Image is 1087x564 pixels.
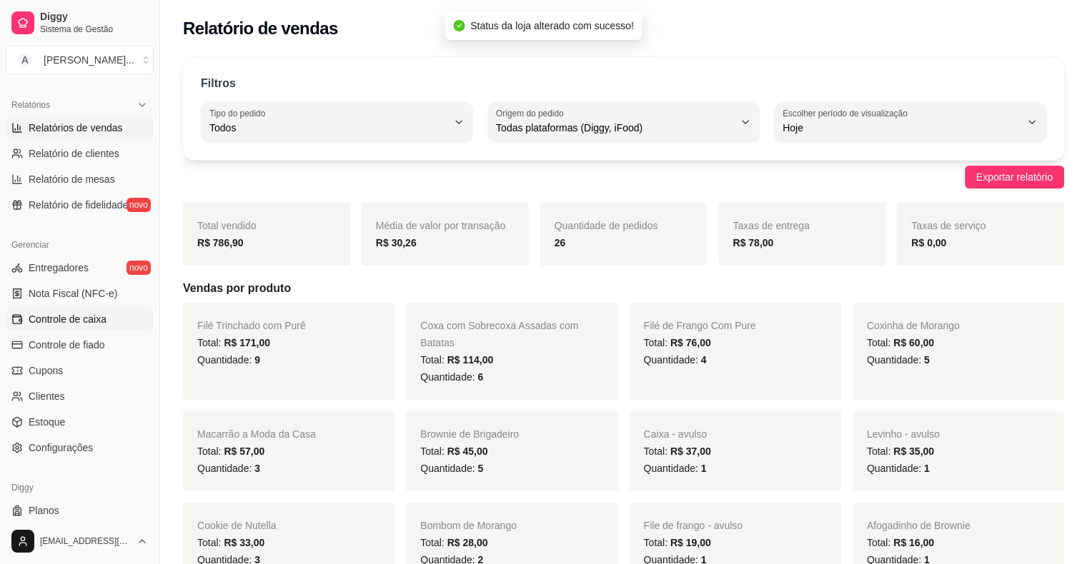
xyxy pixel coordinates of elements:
[29,146,119,161] span: Relatório de clientes
[733,220,809,231] span: Taxas de entrega
[477,463,483,474] span: 5
[644,337,711,348] span: Total:
[644,445,711,457] span: Total:
[911,220,986,231] span: Taxas de serviço
[6,256,154,279] a: Entregadoresnovo
[774,102,1046,142] button: Escolher período de visualizaçãoHoje
[420,428,519,440] span: Brownie de Brigadeiro
[867,337,934,348] span: Total:
[644,354,707,366] span: Quantidade:
[924,354,930,366] span: 5
[376,237,417,248] strong: R$ 30,26
[29,363,63,378] span: Cupons
[197,428,316,440] span: Macarrão a Moda da Casa
[867,520,971,531] span: Afogadinho de Brownie
[867,354,930,366] span: Quantidade:
[197,354,260,366] span: Quantidade:
[29,312,106,326] span: Controle de caixa
[477,371,483,383] span: 6
[11,99,50,111] span: Relatórios
[6,411,154,433] a: Estoque
[453,20,465,31] span: check-circle
[911,237,946,248] strong: R$ 0,00
[893,445,934,457] span: R$ 35,00
[420,520,517,531] span: Bombom de Morango
[224,537,264,548] span: R$ 33,00
[40,535,131,547] span: [EMAIL_ADDRESS][DOMAIN_NAME]
[420,537,487,548] span: Total:
[420,445,487,457] span: Total:
[197,445,264,457] span: Total:
[224,337,270,348] span: R$ 171,00
[6,168,154,191] a: Relatório de mesas
[44,53,134,67] div: [PERSON_NAME] ...
[644,428,708,440] span: Caixa - avulso
[6,499,154,522] a: Planos
[867,320,960,331] span: Coxinha de Morango
[6,476,154,499] div: Diggy
[447,354,494,366] span: R$ 114,00
[201,75,236,92] p: Filtros
[644,320,756,331] span: Filé de Frango Com Pure
[183,280,1064,297] h5: Vendas por produto
[783,121,1021,135] span: Hoje
[29,121,123,135] span: Relatórios de vendas
[183,17,338,40] h2: Relatório de vendas
[420,354,493,366] span: Total:
[701,354,707,366] span: 4
[447,445,488,457] span: R$ 45,00
[29,415,65,429] span: Estoque
[29,440,93,455] span: Configurações
[197,237,244,248] strong: R$ 786,90
[670,445,711,457] span: R$ 37,00
[6,233,154,256] div: Gerenciar
[496,121,734,135] span: Todas plataformas (Diggy, iFood)
[224,445,264,457] span: R$ 57,00
[976,169,1053,185] span: Exportar relatório
[254,463,260,474] span: 3
[209,121,447,135] span: Todos
[197,320,306,331] span: Filé Trinchado com Purê
[965,166,1064,188] button: Exportar relatório
[197,220,257,231] span: Total vendido
[29,389,65,403] span: Clientes
[6,524,154,558] button: [EMAIL_ADDRESS][DOMAIN_NAME]
[197,463,260,474] span: Quantidade:
[470,20,634,31] span: Status da loja alterado com sucesso!
[867,537,934,548] span: Total:
[254,354,260,366] span: 9
[733,237,773,248] strong: R$ 78,00
[644,463,707,474] span: Quantidade:
[376,220,505,231] span: Média de valor por transação
[29,172,115,186] span: Relatório de mesas
[6,116,154,139] a: Relatórios de vendas
[6,46,154,74] button: Select a team
[893,337,934,348] span: R$ 60,00
[893,537,934,548] span: R$ 16,00
[18,53,32,67] span: A
[29,338,105,352] span: Controle de fiado
[447,537,488,548] span: R$ 28,00
[924,463,930,474] span: 1
[644,537,711,548] span: Total:
[496,107,568,119] label: Origem do pedido
[555,220,658,231] span: Quantidade de pedidos
[197,520,277,531] span: Cookie de Nutella
[555,237,566,248] strong: 26
[6,6,154,40] a: DiggySistema de Gestão
[420,320,578,348] span: Coxa com Sobrecoxa Assadas com Batatas
[29,198,128,212] span: Relatório de fidelidade
[6,333,154,356] a: Controle de fiado
[29,503,59,518] span: Planos
[6,142,154,165] a: Relatório de clientes
[40,24,148,35] span: Sistema de Gestão
[670,337,711,348] span: R$ 76,00
[201,102,473,142] button: Tipo do pedidoTodos
[29,286,117,301] span: Nota Fiscal (NFC-e)
[29,261,89,275] span: Entregadores
[644,520,743,531] span: File de frango - avulso
[783,107,912,119] label: Escolher período de visualização
[420,371,483,383] span: Quantidade:
[867,445,934,457] span: Total:
[6,359,154,382] a: Cupons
